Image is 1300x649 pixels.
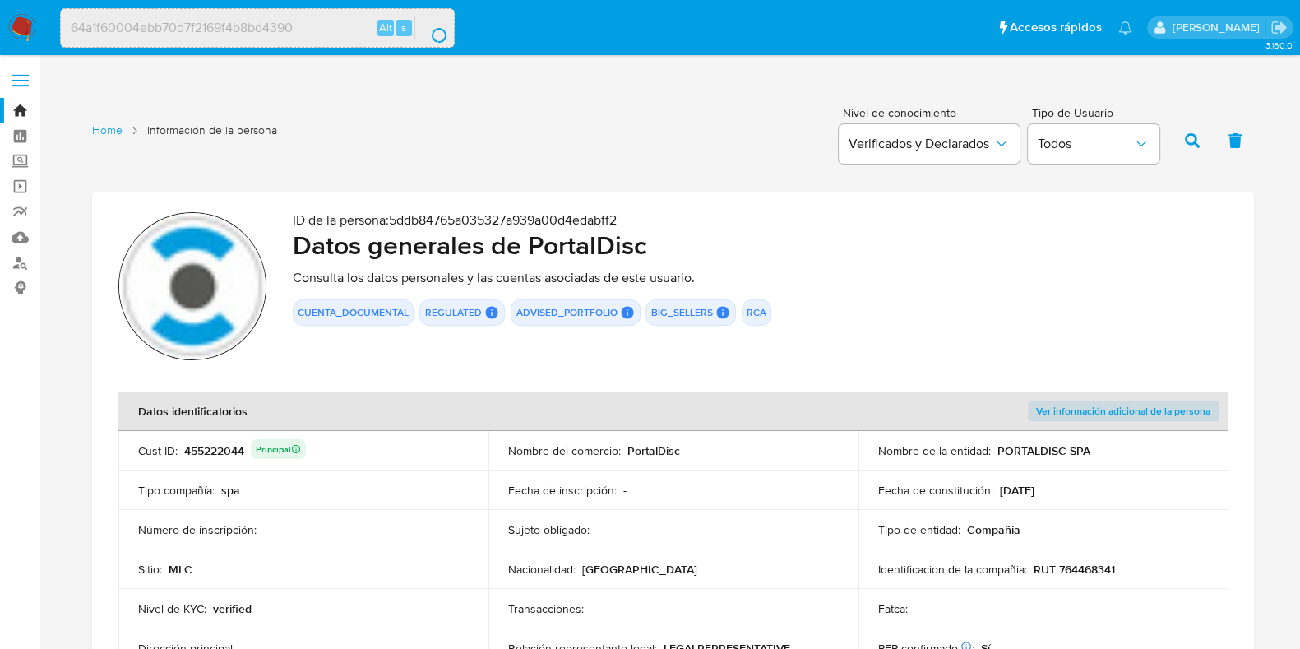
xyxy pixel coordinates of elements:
span: Tipo de Usuario [1032,107,1164,118]
span: Información de la persona [147,123,277,138]
button: Verificados y Declarados [839,124,1020,164]
input: Buscar usuario o caso... [61,17,454,39]
a: Salir [1270,19,1288,36]
button: Todos [1028,124,1159,164]
button: search-icon [414,16,448,39]
p: camilafernanda.paredessaldano@mercadolibre.cl [1172,20,1265,35]
span: Todos [1038,136,1133,152]
span: Verificados y Declarados [849,136,993,152]
span: Nivel de conocimiento [843,107,1019,118]
span: Accesos rápidos [1010,19,1102,36]
a: Notificaciones [1118,21,1132,35]
span: Alt [379,20,392,35]
span: s [401,20,406,35]
a: Home [92,123,123,138]
nav: List of pages [92,116,277,162]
